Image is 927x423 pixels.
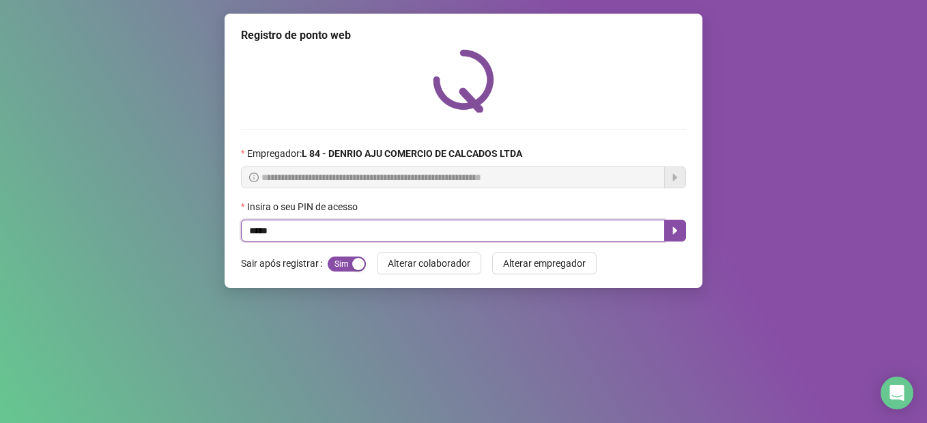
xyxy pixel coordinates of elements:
label: Insira o seu PIN de acesso [241,199,367,214]
span: Alterar empregador [503,256,586,271]
button: Alterar empregador [492,252,597,274]
img: QRPoint [433,49,494,113]
strong: L 84 - DENRIO AJU COMERCIO DE CALCADOS LTDA [302,148,522,159]
span: Empregador : [247,146,522,161]
button: Alterar colaborador [377,252,481,274]
div: Open Intercom Messenger [881,377,913,409]
span: Alterar colaborador [388,256,470,271]
span: info-circle [249,173,259,182]
label: Sair após registrar [241,252,328,274]
div: Registro de ponto web [241,27,686,44]
span: caret-right [670,225,681,236]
